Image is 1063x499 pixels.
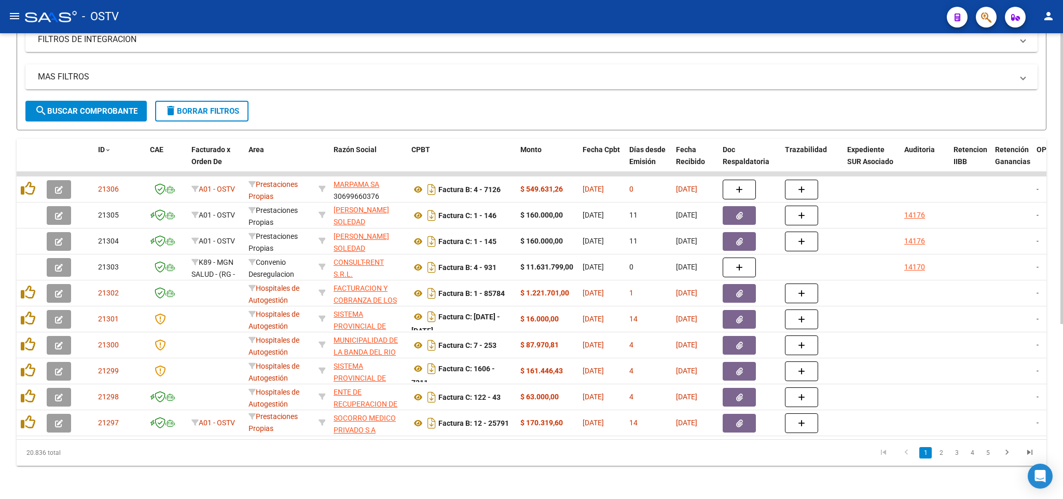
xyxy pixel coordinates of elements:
[334,179,403,200] div: 30699660376
[997,447,1017,458] a: go to next page
[334,362,386,394] span: SISTEMA PROVINCIAL DE SALUD
[964,444,980,462] li: page 4
[334,360,403,382] div: 30691822849
[982,447,994,458] a: 5
[191,145,230,166] span: Facturado x Orden De
[583,367,604,375] span: [DATE]
[1037,419,1039,427] span: -
[98,315,119,323] span: 21301
[425,389,438,406] i: Descargar documento
[329,139,407,184] datatable-header-cell: Razón Social
[38,34,1013,45] mat-panel-title: FILTROS DE INTEGRACION
[150,145,163,154] span: CAE
[847,145,893,166] span: Expediente SUR Asociado
[583,145,620,154] span: Fecha Cpbt
[199,419,235,427] span: A01 - OSTV
[723,145,769,166] span: Doc Respaldatoria
[334,231,403,252] div: 27310447922
[919,447,932,458] a: 1
[334,336,398,368] span: MUNICIPALIDAD DE LA BANDA DEL RIO SALI
[676,237,697,245] span: [DATE]
[520,315,559,323] strong: $ 16.000,00
[244,139,314,184] datatable-header-cell: Area
[411,145,430,154] span: CPBT
[1028,464,1053,489] div: Open Intercom Messenger
[520,145,542,154] span: Monto
[438,393,501,401] strong: Factura C: 122 - 43
[38,71,1013,83] mat-panel-title: MAS FILTROS
[334,284,397,328] span: FACTURACION Y COBRANZA DE LOS EFECTORES PUBLICOS S.E.
[1037,341,1039,349] span: -
[334,282,403,304] div: 30715497456
[334,412,403,434] div: 30612213417
[629,237,638,245] span: 11
[249,336,299,356] span: Hospitales de Autogestión
[82,5,119,28] span: - OSTV
[25,101,147,122] button: Buscar Comprobante
[520,419,563,427] strong: $ 170.319,60
[187,139,244,184] datatable-header-cell: Facturado x Orden De
[249,258,294,278] span: Convenio Desregulacion
[334,258,384,278] span: CONSULT-RENT S.R.L.
[98,145,105,154] span: ID
[425,181,438,198] i: Descargar documento
[629,211,638,219] span: 11
[334,206,389,226] span: [PERSON_NAME] SOLEDAD
[676,185,697,193] span: [DATE]
[334,388,402,467] span: ENTE DE RECUPERACION DE FONDOS PARA EL FORTALECIMIENTO DEL SISTEMA DE SALUD DE MENDOZA (REFORSAL)...
[949,139,991,184] datatable-header-cell: Retencion IIBB
[334,386,403,408] div: 30718615700
[781,139,843,184] datatable-header-cell: Trazabilidad
[949,444,964,462] li: page 3
[520,367,563,375] strong: $ 161.446,43
[146,139,187,184] datatable-header-cell: CAE
[425,233,438,250] i: Descargar documento
[155,101,249,122] button: Borrar Filtros
[995,145,1030,166] span: Retención Ganancias
[629,419,638,427] span: 14
[676,393,697,401] span: [DATE]
[199,185,235,193] span: A01 - OSTV
[1037,185,1039,193] span: -
[874,447,893,458] a: go to first page
[629,145,666,166] span: Días desde Emisión
[516,139,578,184] datatable-header-cell: Monto
[520,185,563,193] strong: $ 549.631,26
[520,263,573,271] strong: $ 11.631.799,00
[17,440,220,466] div: 20.836 total
[1037,289,1039,297] span: -
[520,393,559,401] strong: $ 63.000,00
[98,237,119,245] span: 21304
[583,237,604,245] span: [DATE]
[334,334,403,356] div: 30675264194
[334,308,403,330] div: 30691822849
[843,139,900,184] datatable-header-cell: Expediente SUR Asociado
[904,209,925,221] div: 14176
[98,211,119,219] span: 21305
[629,393,633,401] span: 4
[672,139,719,184] datatable-header-cell: Fecha Recibido
[980,444,996,462] li: page 5
[583,185,604,193] span: [DATE]
[629,367,633,375] span: 4
[785,145,827,154] span: Trazabilidad
[520,211,563,219] strong: $ 160.000,00
[25,27,1038,52] mat-expansion-panel-header: FILTROS DE INTEGRACION
[904,235,925,247] div: 14176
[249,412,298,433] span: Prestaciones Propias
[676,341,697,349] span: [DATE]
[625,139,672,184] datatable-header-cell: Días desde Emisión
[900,139,949,184] datatable-header-cell: Auditoria
[334,232,389,252] span: [PERSON_NAME] SOLEDAD
[438,341,496,349] strong: Factura C: 7 - 253
[583,263,604,271] span: [DATE]
[8,10,21,22] mat-icon: menu
[1037,211,1039,219] span: -
[35,104,47,117] mat-icon: search
[249,388,299,408] span: Hospitales de Autogestión
[407,139,516,184] datatable-header-cell: CPBT
[249,310,299,330] span: Hospitales de Autogestión
[98,289,119,297] span: 21302
[98,263,119,271] span: 21303
[199,237,235,245] span: A01 - OSTV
